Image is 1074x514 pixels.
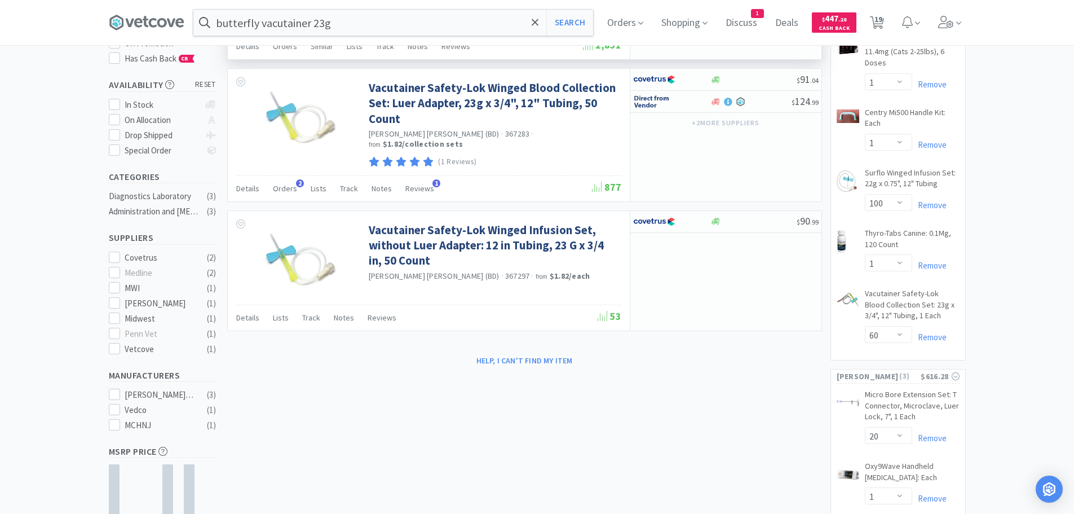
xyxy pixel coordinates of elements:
span: $ [822,16,825,23]
span: Notes [334,313,354,323]
div: ( 2 ) [207,251,216,265]
a: Remove [912,260,947,271]
span: · [531,129,533,139]
div: On Allocation [125,113,200,127]
span: Orders [273,183,297,194]
button: Help, I can't find my item [470,351,580,370]
span: Details [236,313,259,323]
div: ( 2 ) [207,266,216,280]
span: 53 [598,310,621,323]
div: ( 1 ) [207,297,216,310]
a: Remove [912,79,947,90]
h5: Availability [109,78,216,91]
div: MWI [125,282,195,295]
span: 367297 [505,271,530,281]
span: Similar [311,41,333,51]
span: Reviews [405,183,434,194]
strong: $1.82 / collection sets [383,139,463,149]
span: 1 [752,10,763,17]
a: [PERSON_NAME] [PERSON_NAME] (BD) [369,271,500,281]
span: 447 [822,13,847,24]
div: ( 1 ) [207,282,216,295]
div: ( 3 ) [207,205,216,218]
a: $447.28Cash Back [812,7,856,38]
div: ( 1 ) [207,327,216,341]
span: from [369,140,381,148]
span: . 99 [810,98,819,107]
div: Drop Shipped [125,129,200,142]
span: . 04 [810,76,819,85]
div: ( 1 ) [207,403,216,417]
div: [PERSON_NAME] [125,297,195,310]
span: Cash Back [819,25,850,33]
div: In Stock [125,98,200,112]
div: 0 [831,23,965,360]
span: · [501,271,503,281]
span: 91 [797,73,819,86]
a: Deals [771,18,803,28]
span: from [536,273,548,280]
span: [PERSON_NAME] [837,370,899,383]
span: Orders [273,41,297,51]
div: ( 1 ) [207,419,216,432]
span: Notes [372,183,392,194]
a: [PERSON_NAME] [PERSON_NAME] (BD) [369,129,500,139]
a: Oxy9Wave Handheld [MEDICAL_DATA]: Each [865,461,960,487]
div: MCHNJ [125,419,195,432]
span: reset [195,79,216,91]
span: Has Cash Back [125,53,195,64]
a: Micro Bore Extension Set: T Connector, Microclave, Luer Lock, 7", 1 Each [865,389,960,427]
img: eb60b0389c5e4b81902753d7ef8a77e7_6998.png [837,230,847,253]
div: ( 3 ) [207,388,216,402]
span: · [531,271,533,281]
span: Details [236,41,259,51]
h5: MSRP Price [109,445,216,458]
a: Remove [912,433,947,443]
span: $ [797,218,800,226]
div: [PERSON_NAME] [PERSON_NAME] (BD) [125,388,195,402]
span: 367283 [505,129,530,139]
img: 0485f0543a5b4f08badefc08309a2bf8_541938.png [264,222,338,296]
div: Diagnostics Laboratory [109,190,200,203]
span: Reviews [441,41,470,51]
span: Lists [311,183,326,194]
img: 218674a313674d7d8545d1a7e151d173_195659.png [837,291,859,307]
h5: Manufacturers [109,369,216,382]
p: (1 Reviews) [438,156,476,168]
div: Administration and [MEDICAL_DATA] [109,205,200,218]
img: 0251614686a34af7ad6734defeb40ca9_220585.jpeg [837,463,859,486]
div: Covetrus [125,251,195,265]
span: 124 [792,95,819,108]
a: Thyro-Tabs Canine: 0.1Mg, 120 Count [865,228,960,254]
span: · [501,129,503,139]
a: Surflo Winged Infusion Set: 22g x 0.75", 12" Tubing [865,168,960,194]
div: ( 1 ) [207,312,216,326]
div: Special Order [125,144,200,157]
span: 2 [296,179,304,187]
div: Vetcove [125,342,195,356]
span: Notes [408,41,428,51]
a: Remove [912,332,947,342]
div: Medline [125,266,195,280]
strong: $1.82 / each [550,271,590,281]
a: 19 [865,19,889,29]
a: Remove [912,200,947,210]
div: Penn Vet [125,327,195,341]
span: Track [302,313,320,323]
span: Lists [273,313,289,323]
span: CB [179,55,191,62]
span: 1 [432,179,440,187]
a: Centry Mi500 Handle Kit: Each [865,107,960,134]
h5: Suppliers [109,231,216,244]
img: 25e69ef2428e4cf59b1d00e428bbeb5f_319253.png [837,38,859,55]
span: Lists [347,41,363,51]
img: 089b26843cd247d2a8c0feaa02d5acd3_61865.jpeg [837,392,859,414]
span: 877 [592,181,621,194]
button: +2more suppliers [686,115,764,131]
a: Vacutainer Safety-Lok Winged Infusion Set, without Luer Adapter: 12 in Tubing, 23 G x 3/4 in, 50 ... [369,222,618,269]
span: . 99 [810,218,819,226]
button: Search [546,10,593,36]
img: d2e0a8681f68422ebc85db1863130e89_10505.png [837,170,857,192]
a: Remove [912,139,947,150]
a: Vacutainer Safety-Lok Winged Blood Collection Set: Luer Adapter, 23g x 3/4", 12" Tubing, 50 Count [369,80,618,126]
